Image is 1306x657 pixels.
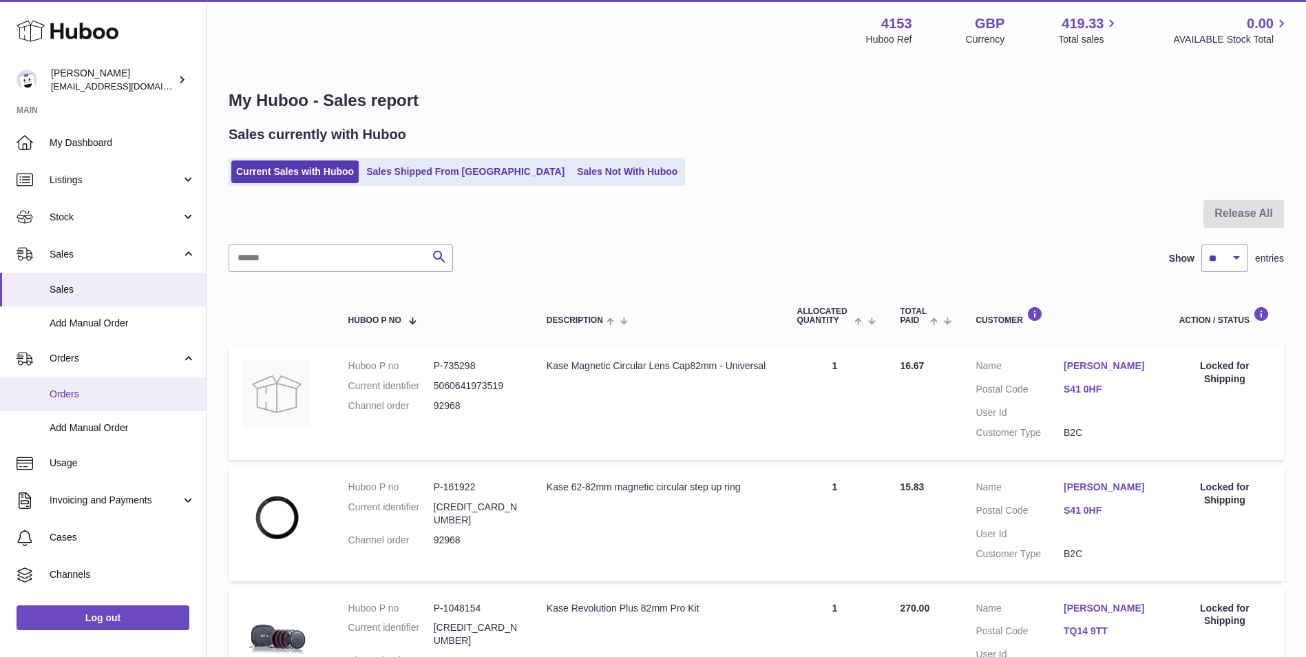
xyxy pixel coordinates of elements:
span: 0.00 [1247,14,1274,33]
dt: Huboo P no [348,481,434,494]
dt: Postal Code [976,383,1064,399]
span: Cases [50,531,196,544]
span: Usage [50,457,196,470]
span: Description [547,316,603,325]
dt: Channel order [348,534,434,547]
dt: Current identifier [348,621,434,647]
span: 419.33 [1062,14,1104,33]
span: Total sales [1058,33,1119,46]
dd: B2C [1064,547,1152,561]
strong: GBP [975,14,1004,33]
h1: My Huboo - Sales report [229,90,1284,112]
span: ALLOCATED Quantity [797,307,851,325]
dt: Name [976,481,1064,497]
div: Locked for Shipping [1179,359,1270,386]
div: Locked for Shipping [1179,481,1270,507]
div: Kase 62-82mm magnetic circular step up ring [547,481,770,494]
div: Customer [976,306,1151,325]
span: Channels [50,568,196,581]
a: TQ14 9TT [1064,625,1152,638]
div: Locked for Shipping [1179,602,1270,628]
dt: Huboo P no [348,359,434,373]
dd: P-1048154 [434,602,519,615]
span: 16.67 [900,360,924,371]
dd: 5060641973519 [434,379,519,393]
a: Sales Not With Huboo [572,160,682,183]
dd: [CREDIT_CARD_NUMBER] [434,621,519,647]
span: Stock [50,211,181,224]
div: Kase Revolution Plus 82mm Pro Kit [547,602,770,615]
dt: Postal Code [976,625,1064,641]
span: Orders [50,388,196,401]
span: Sales [50,283,196,296]
a: 0.00 AVAILABLE Stock Total [1173,14,1289,46]
dt: Name [976,602,1064,618]
span: Add Manual Order [50,421,196,435]
span: entries [1255,252,1284,265]
span: Huboo P no [348,316,401,325]
dt: User Id [976,528,1064,541]
dt: Current identifier [348,379,434,393]
dt: User Id [976,406,1064,419]
strong: 4153 [881,14,912,33]
dd: 92968 [434,399,519,413]
span: 270.00 [900,603,929,614]
span: [EMAIL_ADDRESS][DOMAIN_NAME] [51,81,202,92]
dt: Postal Code [976,504,1064,521]
span: Add Manual Order [50,317,196,330]
a: Log out [17,605,189,630]
div: Huboo Ref [866,33,912,46]
dt: Customer Type [976,426,1064,439]
span: Total paid [900,307,927,325]
span: Orders [50,352,181,365]
a: S41 0HF [1064,383,1152,396]
dt: Customer Type [976,547,1064,561]
dd: B2C [1064,426,1152,439]
label: Show [1169,252,1194,265]
dd: [CREDIT_CARD_NUMBER] [434,501,519,527]
a: Current Sales with Huboo [231,160,359,183]
dt: Huboo P no [348,602,434,615]
span: 15.83 [900,481,924,492]
td: 1 [783,346,887,460]
a: [PERSON_NAME] [1064,481,1152,494]
span: Invoicing and Payments [50,494,181,507]
img: 20.-62-82.jpg [242,481,311,550]
span: Sales [50,248,181,261]
a: [PERSON_NAME] [1064,602,1152,615]
img: internalAdmin-4153@internal.huboo.com [17,70,37,90]
h2: Sales currently with Huboo [229,125,406,144]
dd: 92968 [434,534,519,547]
a: 419.33 Total sales [1058,14,1119,46]
div: Action / Status [1179,306,1270,325]
div: Kase Magnetic Circular Lens Cap82mm - Universal [547,359,770,373]
div: [PERSON_NAME] [51,67,175,93]
img: no-photo-large.jpg [242,359,311,428]
dd: P-161922 [434,481,519,494]
dd: P-735298 [434,359,519,373]
a: Sales Shipped From [GEOGRAPHIC_DATA] [361,160,569,183]
span: AVAILABLE Stock Total [1173,33,1289,46]
span: Listings [50,174,181,187]
dt: Name [976,359,1064,376]
td: 1 [783,467,887,581]
span: My Dashboard [50,136,196,149]
dt: Current identifier [348,501,434,527]
a: S41 0HF [1064,504,1152,517]
dt: Channel order [348,399,434,413]
div: Currency [966,33,1005,46]
a: [PERSON_NAME] [1064,359,1152,373]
